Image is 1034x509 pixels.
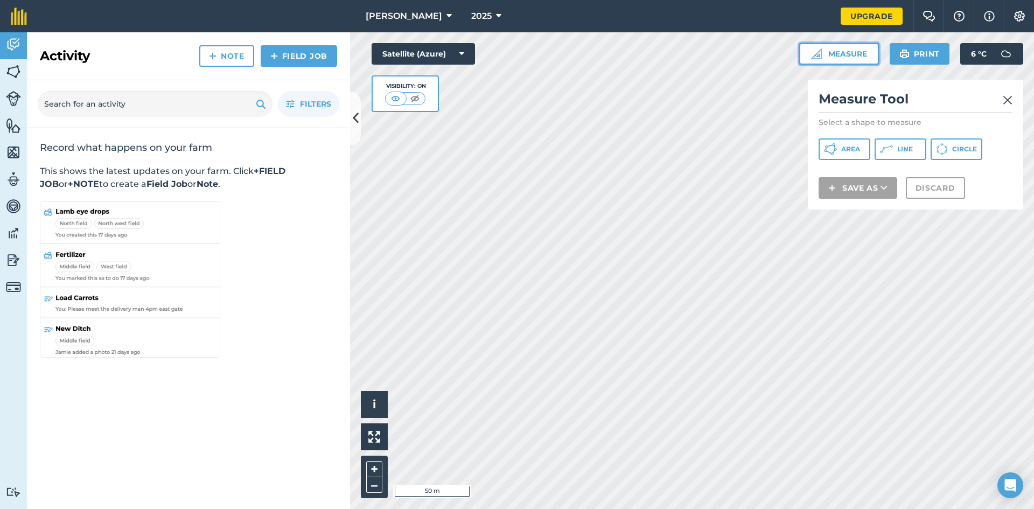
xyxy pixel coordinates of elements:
img: svg+xml;base64,PHN2ZyB4bWxucz0iaHR0cDovL3d3dy53My5vcmcvMjAwMC9zdmciIHdpZHRoPSIxNCIgaGVpZ2h0PSIyNC... [828,182,836,194]
button: Line [875,138,926,160]
button: Print [890,43,950,65]
img: A question mark icon [953,11,966,22]
input: Search for an activity [38,91,273,117]
a: Upgrade [841,8,903,25]
button: Discard [906,177,965,199]
img: svg+xml;base64,PD94bWwgdmVyc2lvbj0iMS4wIiBlbmNvZGluZz0idXRmLTgiPz4KPCEtLSBHZW5lcmF0b3I6IEFkb2JlIE... [6,171,21,187]
span: Circle [952,145,977,154]
div: Visibility: On [385,82,426,90]
img: svg+xml;base64,PD94bWwgdmVyc2lvbj0iMS4wIiBlbmNvZGluZz0idXRmLTgiPz4KPCEtLSBHZW5lcmF0b3I6IEFkb2JlIE... [6,280,21,295]
img: svg+xml;base64,PHN2ZyB4bWxucz0iaHR0cDovL3d3dy53My5vcmcvMjAwMC9zdmciIHdpZHRoPSIxNCIgaGVpZ2h0PSIyNC... [270,50,278,62]
button: 6 °C [960,43,1023,65]
img: fieldmargin Logo [11,8,27,25]
p: Select a shape to measure [819,117,1012,128]
img: Two speech bubbles overlapping with the left bubble in the forefront [923,11,935,22]
h2: Record what happens on your farm [40,141,337,154]
span: Area [841,145,860,154]
button: i [361,391,388,418]
button: Satellite (Azure) [372,43,475,65]
button: Measure [799,43,879,65]
span: 2025 [471,10,492,23]
div: Open Intercom Messenger [997,472,1023,498]
strong: Note [197,179,218,189]
strong: Field Job [146,179,187,189]
span: i [373,398,376,411]
span: 6 ° C [971,43,987,65]
img: svg+xml;base64,PD94bWwgdmVyc2lvbj0iMS4wIiBlbmNvZGluZz0idXRmLTgiPz4KPCEtLSBHZW5lcmF0b3I6IEFkb2JlIE... [995,43,1017,65]
a: Note [199,45,254,67]
strong: +NOTE [68,179,99,189]
img: svg+xml;base64,PHN2ZyB4bWxucz0iaHR0cDovL3d3dy53My5vcmcvMjAwMC9zdmciIHdpZHRoPSI1NiIgaGVpZ2h0PSI2MC... [6,64,21,80]
button: Save as [819,177,897,199]
a: Field Job [261,45,337,67]
button: Circle [931,138,982,160]
img: svg+xml;base64,PD94bWwgdmVyc2lvbj0iMS4wIiBlbmNvZGluZz0idXRmLTgiPz4KPCEtLSBHZW5lcmF0b3I6IEFkb2JlIE... [6,91,21,106]
img: svg+xml;base64,PHN2ZyB4bWxucz0iaHR0cDovL3d3dy53My5vcmcvMjAwMC9zdmciIHdpZHRoPSIxOSIgaGVpZ2h0PSIyNC... [899,47,910,60]
p: This shows the latest updates on your farm. Click or to create a or . [40,165,337,191]
img: svg+xml;base64,PHN2ZyB4bWxucz0iaHR0cDovL3d3dy53My5vcmcvMjAwMC9zdmciIHdpZHRoPSI1MCIgaGVpZ2h0PSI0MC... [408,93,422,104]
button: – [366,477,382,493]
img: svg+xml;base64,PD94bWwgdmVyc2lvbj0iMS4wIiBlbmNvZGluZz0idXRmLTgiPz4KPCEtLSBHZW5lcmF0b3I6IEFkb2JlIE... [6,252,21,268]
img: svg+xml;base64,PHN2ZyB4bWxucz0iaHR0cDovL3d3dy53My5vcmcvMjAwMC9zdmciIHdpZHRoPSI1NiIgaGVpZ2h0PSI2MC... [6,144,21,161]
img: svg+xml;base64,PHN2ZyB4bWxucz0iaHR0cDovL3d3dy53My5vcmcvMjAwMC9zdmciIHdpZHRoPSIxOSIgaGVpZ2h0PSIyNC... [256,97,266,110]
img: svg+xml;base64,PHN2ZyB4bWxucz0iaHR0cDovL3d3dy53My5vcmcvMjAwMC9zdmciIHdpZHRoPSI1NiIgaGVpZ2h0PSI2MC... [6,117,21,134]
img: svg+xml;base64,PD94bWwgdmVyc2lvbj0iMS4wIiBlbmNvZGluZz0idXRmLTgiPz4KPCEtLSBHZW5lcmF0b3I6IEFkb2JlIE... [6,487,21,497]
img: A cog icon [1013,11,1026,22]
button: Area [819,138,870,160]
img: svg+xml;base64,PHN2ZyB4bWxucz0iaHR0cDovL3d3dy53My5vcmcvMjAwMC9zdmciIHdpZHRoPSIyMiIgaGVpZ2h0PSIzMC... [1003,94,1012,107]
span: Line [897,145,913,154]
img: Ruler icon [811,48,822,59]
img: svg+xml;base64,PD94bWwgdmVyc2lvbj0iMS4wIiBlbmNvZGluZz0idXRmLTgiPz4KPCEtLSBHZW5lcmF0b3I6IEFkb2JlIE... [6,198,21,214]
img: svg+xml;base64,PHN2ZyB4bWxucz0iaHR0cDovL3d3dy53My5vcmcvMjAwMC9zdmciIHdpZHRoPSI1MCIgaGVpZ2h0PSI0MC... [389,93,402,104]
img: svg+xml;base64,PHN2ZyB4bWxucz0iaHR0cDovL3d3dy53My5vcmcvMjAwMC9zdmciIHdpZHRoPSIxNyIgaGVpZ2h0PSIxNy... [984,10,995,23]
h2: Activity [40,47,90,65]
span: Filters [300,98,331,110]
img: svg+xml;base64,PD94bWwgdmVyc2lvbj0iMS4wIiBlbmNvZGluZz0idXRmLTgiPz4KPCEtLSBHZW5lcmF0b3I6IEFkb2JlIE... [6,37,21,53]
img: svg+xml;base64,PHN2ZyB4bWxucz0iaHR0cDovL3d3dy53My5vcmcvMjAwMC9zdmciIHdpZHRoPSIxNCIgaGVpZ2h0PSIyNC... [209,50,216,62]
h2: Measure Tool [819,90,1012,113]
button: + [366,461,382,477]
span: [PERSON_NAME] [366,10,442,23]
img: Four arrows, one pointing top left, one top right, one bottom right and the last bottom left [368,431,380,443]
img: svg+xml;base64,PD94bWwgdmVyc2lvbj0iMS4wIiBlbmNvZGluZz0idXRmLTgiPz4KPCEtLSBHZW5lcmF0b3I6IEFkb2JlIE... [6,225,21,241]
button: Filters [278,91,339,117]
